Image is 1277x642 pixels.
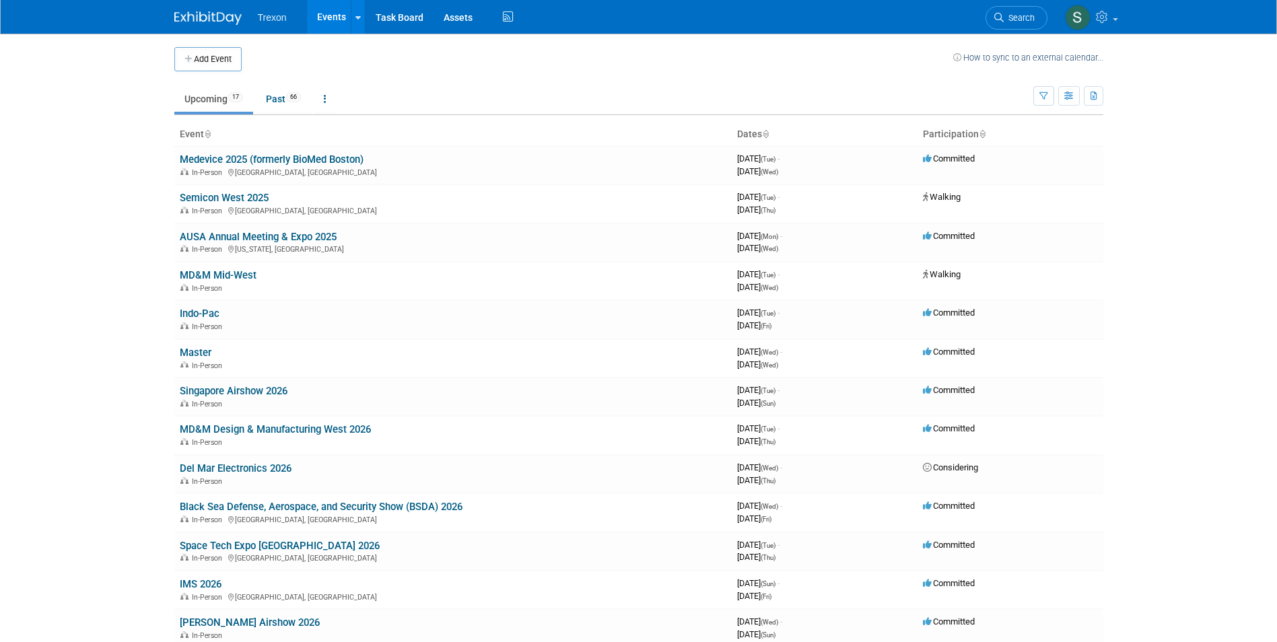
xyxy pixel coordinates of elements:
span: (Fri) [761,515,771,523]
th: Participation [918,123,1103,146]
span: [DATE] [737,616,782,627]
a: Upcoming17 [174,86,253,112]
a: Sort by Event Name [204,129,211,139]
div: [US_STATE], [GEOGRAPHIC_DATA] [180,243,726,254]
img: In-Person Event [180,361,188,368]
img: In-Person Event [180,168,188,175]
a: [PERSON_NAME] Airshow 2026 [180,616,320,629]
span: Committed [923,385,975,395]
span: Trexon [258,12,287,23]
span: [DATE] [737,629,775,639]
span: [DATE] [737,501,782,511]
span: In-Person [192,207,226,215]
a: AUSA Annual Meeting & Expo 2025 [180,231,337,243]
span: (Thu) [761,554,775,561]
span: Committed [923,308,975,318]
span: [DATE] [737,578,780,588]
span: - [778,192,780,202]
span: In-Person [192,361,226,370]
span: (Wed) [761,618,778,626]
span: (Tue) [761,155,775,163]
span: Committed [923,347,975,357]
span: (Wed) [761,168,778,176]
span: (Thu) [761,438,775,445]
span: [DATE] [737,462,782,472]
span: In-Person [192,400,226,408]
button: Add Event [174,47,242,71]
span: (Tue) [761,310,775,317]
span: (Tue) [761,542,775,549]
div: [GEOGRAPHIC_DATA], [GEOGRAPHIC_DATA] [180,513,726,524]
span: - [778,385,780,395]
img: In-Person Event [180,554,188,561]
span: 66 [286,92,301,102]
span: [DATE] [737,205,775,215]
span: (Sun) [761,580,775,587]
img: In-Person Event [180,207,188,213]
span: [DATE] [737,231,782,241]
img: In-Person Event [180,438,188,445]
span: [DATE] [737,385,780,395]
a: Master [180,347,211,359]
span: In-Person [192,554,226,563]
span: - [780,347,782,357]
span: [DATE] [737,436,775,446]
span: Committed [923,231,975,241]
span: (Wed) [761,464,778,472]
a: Medevice 2025 (formerly BioMed Boston) [180,153,364,166]
img: ExhibitDay [174,11,242,25]
a: Indo-Pac [180,308,219,320]
img: In-Person Event [180,631,188,638]
span: (Sun) [761,631,775,639]
span: [DATE] [737,192,780,202]
span: - [780,616,782,627]
span: (Wed) [761,349,778,356]
span: In-Person [192,593,226,602]
a: Del Mar Electronics 2026 [180,462,291,474]
span: In-Person [192,477,226,486]
img: In-Person Event [180,322,188,329]
img: In-Person Event [180,400,188,406]
a: Singapore Airshow 2026 [180,385,287,397]
a: Black Sea Defense, Aerospace, and Security Show (BSDA) 2026 [180,501,462,513]
span: [DATE] [737,347,782,357]
span: - [780,231,782,241]
span: (Tue) [761,194,775,201]
a: MD&M Design & Manufacturing West 2026 [180,423,371,435]
span: [DATE] [737,282,778,292]
a: IMS 2026 [180,578,221,590]
span: (Thu) [761,207,775,214]
span: In-Person [192,322,226,331]
span: [DATE] [737,269,780,279]
span: (Wed) [761,245,778,252]
span: (Wed) [761,284,778,291]
span: In-Person [192,245,226,254]
span: [DATE] [737,540,780,550]
a: Sort by Participation Type [979,129,986,139]
span: [DATE] [737,359,778,369]
span: In-Person [192,284,226,293]
span: - [778,308,780,318]
span: Search [1004,13,1035,23]
span: [DATE] [737,423,780,433]
span: - [778,540,780,550]
span: In-Person [192,515,226,524]
img: In-Person Event [180,245,188,252]
span: Committed [923,501,975,511]
span: [DATE] [737,513,771,524]
a: MD&M Mid-West [180,269,256,281]
div: [GEOGRAPHIC_DATA], [GEOGRAPHIC_DATA] [180,205,726,215]
img: In-Person Event [180,515,188,522]
span: Walking [923,192,961,202]
span: - [780,462,782,472]
span: [DATE] [737,398,775,408]
span: - [778,269,780,279]
img: In-Person Event [180,593,188,600]
a: Search [986,6,1047,30]
span: (Fri) [761,322,771,330]
span: 17 [228,92,243,102]
span: In-Person [192,438,226,447]
span: [DATE] [737,320,771,330]
div: [GEOGRAPHIC_DATA], [GEOGRAPHIC_DATA] [180,552,726,563]
span: Committed [923,616,975,627]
